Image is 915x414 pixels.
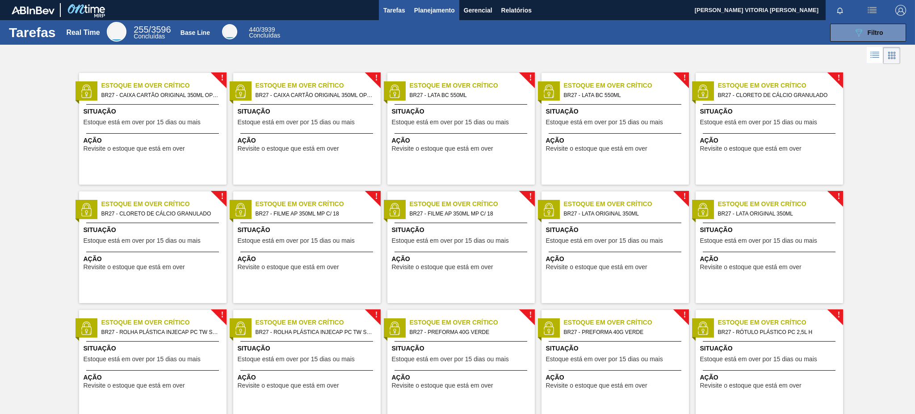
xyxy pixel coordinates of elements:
[101,199,227,209] span: Estoque em Over Crítico
[700,119,817,126] span: Estoque está em over por 15 dias ou mais
[388,203,401,216] img: status
[546,145,647,152] span: Revisite o estoque que está em over
[546,264,647,270] span: Revisite o estoque que está em over
[410,318,535,327] span: Estoque em Over Crítico
[564,209,682,219] span: BR27 - LATA ORIGINAL 350ML
[410,199,535,209] span: Estoque em Over Crítico
[895,5,906,16] img: Logout
[107,22,126,42] div: Real Time
[410,209,528,219] span: BR27 - FILME AP 350ML MP C/ 18
[546,373,687,382] span: Ação
[134,25,171,34] span: / 3596
[867,5,877,16] img: userActions
[84,344,224,353] span: Situação
[84,119,201,126] span: Estoque está em over por 15 dias ou mais
[529,312,532,318] span: !
[249,26,259,33] span: 440
[180,29,210,36] div: Base Line
[564,81,689,90] span: Estoque em Over Crítico
[392,344,533,353] span: Situação
[700,344,841,353] span: Situação
[410,327,528,337] span: BR27 - PREFORMA 40G VERDE
[249,26,275,33] span: / 3939
[101,327,219,337] span: BR27 - ROLHA PLÁSTICA INJECAP PC TW SHORT
[101,81,227,90] span: Estoque em Over Crítico
[837,312,840,318] span: !
[238,107,378,116] span: Situação
[234,84,247,98] img: status
[683,75,686,81] span: !
[80,203,93,216] img: status
[867,47,883,64] div: Visão em Lista
[696,84,709,98] img: status
[12,6,55,14] img: TNhmsLtSVTkK8tSr43FrP2fwEKptu5GPRR3wAAAABJRU5ErkJggg==
[718,199,843,209] span: Estoque em Over Crítico
[718,90,836,100] span: BR27 - CLORETO DE CÁLCIO GRANULADO
[542,321,555,335] img: status
[392,356,509,363] span: Estoque está em over por 15 dias ou mais
[564,90,682,100] span: BR27 - LATA BC 550ML
[718,81,843,90] span: Estoque em Over Crítico
[388,321,401,335] img: status
[529,193,532,200] span: !
[529,75,532,81] span: !
[696,321,709,335] img: status
[542,203,555,216] img: status
[238,145,339,152] span: Revisite o estoque que está em over
[700,264,802,270] span: Revisite o estoque que está em over
[375,75,378,81] span: !
[392,225,533,235] span: Situação
[392,254,533,264] span: Ação
[683,312,686,318] span: !
[221,312,223,318] span: !
[546,225,687,235] span: Situação
[238,254,378,264] span: Ação
[249,32,280,39] span: Concluídas
[464,5,492,16] span: Gerencial
[84,237,201,244] span: Estoque está em over por 15 dias ou mais
[392,119,509,126] span: Estoque está em over por 15 dias ou mais
[700,356,817,363] span: Estoque está em over por 15 dias ou mais
[546,119,663,126] span: Estoque está em over por 15 dias ou mais
[80,84,93,98] img: status
[392,264,493,270] span: Revisite o estoque que está em over
[700,373,841,382] span: Ação
[392,136,533,145] span: Ação
[546,356,663,363] span: Estoque está em over por 15 dias ou mais
[564,327,682,337] span: BR27 - PREFORMA 40G VERDE
[256,318,381,327] span: Estoque em Over Crítico
[84,225,224,235] span: Situação
[564,199,689,209] span: Estoque em Over Crítico
[238,382,339,389] span: Revisite o estoque que está em over
[388,84,401,98] img: status
[238,119,355,126] span: Estoque está em over por 15 dias ou mais
[546,382,647,389] span: Revisite o estoque que está em over
[84,254,224,264] span: Ação
[9,27,56,38] h1: Tarefas
[84,145,185,152] span: Revisite o estoque que está em over
[238,373,378,382] span: Ação
[718,327,836,337] span: BR27 - RÓTULO PLÁSTICO PC 2,5L H
[134,25,148,34] span: 255
[101,90,219,100] span: BR27 - CAIXA CARTÃO ORIGINAL 350ML OPEN CORNER
[700,382,802,389] span: Revisite o estoque que está em over
[238,225,378,235] span: Situação
[134,26,171,39] div: Real Time
[683,193,686,200] span: !
[238,344,378,353] span: Situação
[256,209,374,219] span: BR27 - FILME AP 350ML MP C/ 18
[238,136,378,145] span: Ação
[830,24,906,42] button: Filtro
[134,33,165,40] span: Concluídas
[564,318,689,327] span: Estoque em Over Crítico
[256,199,381,209] span: Estoque em Over Crítico
[700,136,841,145] span: Ação
[101,318,227,327] span: Estoque em Over Crítico
[392,373,533,382] span: Ação
[546,237,663,244] span: Estoque está em over por 15 dias ou mais
[84,136,224,145] span: Ação
[883,47,900,64] div: Visão em Cards
[700,225,841,235] span: Situação
[101,209,219,219] span: BR27 - CLORETO DE CÁLCIO GRANULADO
[546,344,687,353] span: Situação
